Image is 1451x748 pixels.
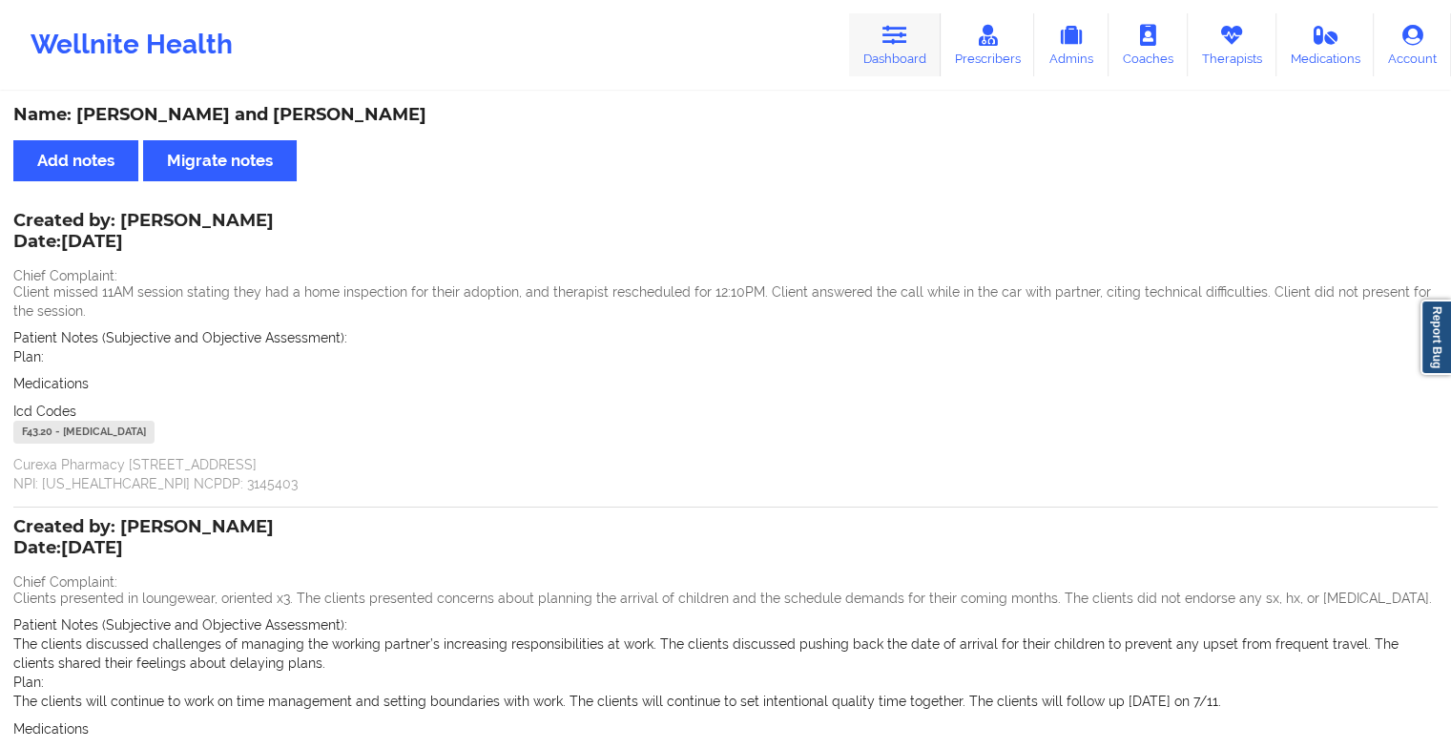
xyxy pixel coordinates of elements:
[13,617,347,633] span: Patient Notes (Subjective and Objective Assessment):
[13,455,1438,493] p: Curexa Pharmacy [STREET_ADDRESS] NPI: [US_HEALTHCARE_NPI] NCPDP: 3145403
[13,376,89,391] span: Medications
[13,140,138,181] button: Add notes
[13,104,1438,126] div: Name: [PERSON_NAME] and [PERSON_NAME]
[1374,13,1451,76] a: Account
[13,721,89,737] span: Medications
[13,589,1438,608] p: Clients presented in loungewear, oriented x3. The clients presented concerns about planning the a...
[13,268,117,283] span: Chief Complaint:
[1276,13,1375,76] a: Medications
[1420,300,1451,375] a: Report Bug
[143,140,297,181] button: Migrate notes
[13,536,274,561] p: Date: [DATE]
[13,404,76,419] span: Icd Codes
[13,421,155,444] div: F43.20 - [MEDICAL_DATA]
[13,282,1438,321] p: Client missed 11AM session stating they had a home inspection for their adoption, and therapist r...
[13,211,274,255] div: Created by: [PERSON_NAME]
[13,574,117,590] span: Chief Complaint:
[13,349,44,364] span: Plan:
[1034,13,1109,76] a: Admins
[13,330,347,345] span: Patient Notes (Subjective and Objective Assessment):
[849,13,941,76] a: Dashboard
[941,13,1035,76] a: Prescribers
[13,517,274,561] div: Created by: [PERSON_NAME]
[13,692,1438,711] p: The clients will continue to work on time management and setting boundaries with work. The client...
[1109,13,1188,76] a: Coaches
[13,230,274,255] p: Date: [DATE]
[13,675,44,690] span: Plan:
[1188,13,1276,76] a: Therapists
[13,634,1438,673] p: The clients discussed challenges of managing the working partner’s increasing responsibilities at...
